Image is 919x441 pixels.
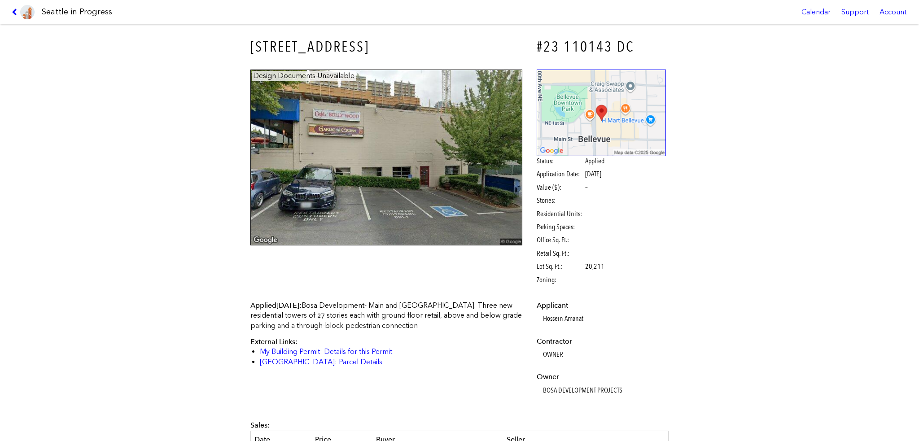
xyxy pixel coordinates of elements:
[250,301,302,310] span: Applied :
[585,262,604,271] span: 20,211
[260,358,382,366] a: [GEOGRAPHIC_DATA]: Parcel Details
[537,70,666,156] img: staticmap
[260,347,392,356] a: My Building Permit: Details for this Permit
[252,71,356,81] figcaption: Design Documents Unavailable
[537,262,584,271] span: Lot Sq. Ft.:
[543,314,666,323] dd: Hossein Amanat
[537,235,584,245] span: Office Sq. Ft.:
[537,209,584,219] span: Residential Units:
[250,70,522,246] img: 102_BELLEVUE_WAY_NE_BELLEVUE.jpg
[537,222,584,232] span: Parking Spaces:
[42,6,112,17] h1: Seattle in Progress
[537,169,584,179] span: Application Date:
[537,249,584,258] span: Retail Sq. Ft.:
[276,301,299,310] span: [DATE]
[537,336,666,346] dt: Contractor
[250,37,522,57] h3: [STREET_ADDRESS]
[250,420,669,430] div: Sales:
[537,372,666,382] dt: Owner
[585,183,588,192] span: –
[250,301,522,331] p: Bosa Development- Main and [GEOGRAPHIC_DATA]. Three new residential towers of 27 stories each wit...
[543,385,666,395] dd: BOSA DEVELOPMENT PROJECTS
[20,5,35,19] img: favicon-96x96.png
[585,156,604,166] span: Applied
[543,349,666,359] dd: OWNER
[537,156,584,166] span: Status:
[250,337,298,346] span: External Links:
[537,275,584,285] span: Zoning:
[537,37,666,57] h4: #23 110143 DC
[537,196,584,205] span: Stories:
[537,301,666,310] dt: Applicant
[585,170,601,178] span: [DATE]
[537,183,584,192] span: Value ($):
